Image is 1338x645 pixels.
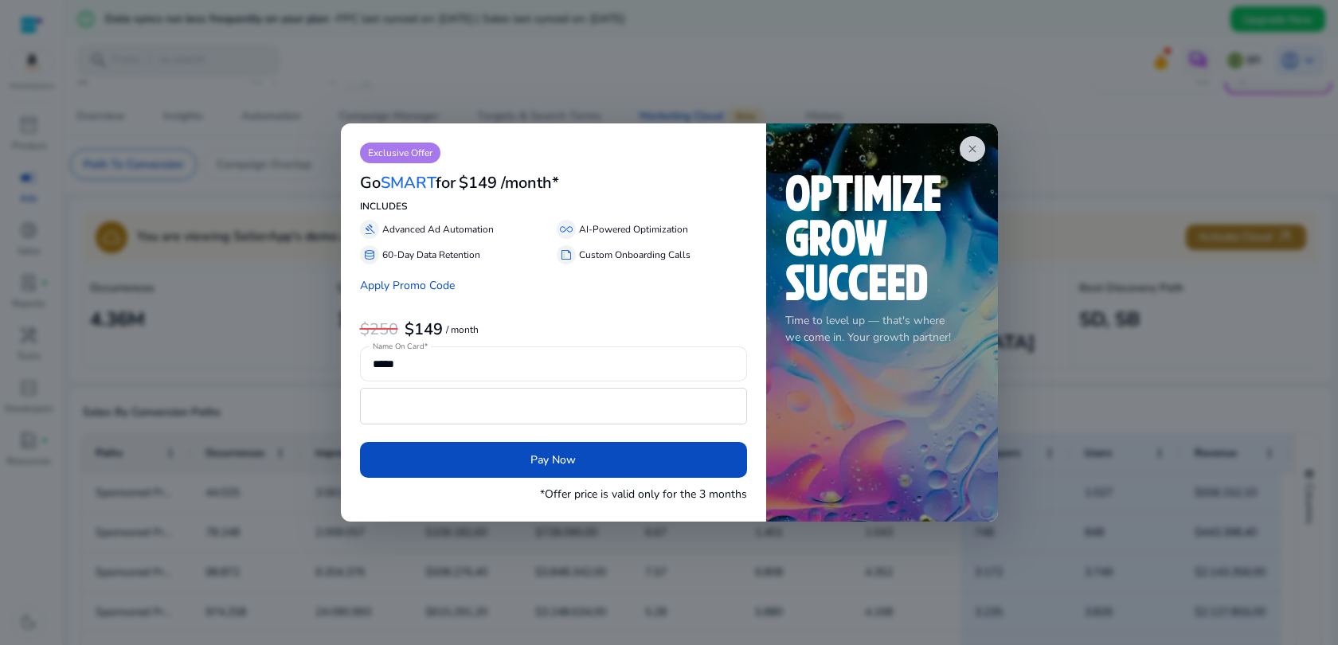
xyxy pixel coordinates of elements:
iframe: Secure payment input frame [369,390,738,422]
button: Pay Now [360,442,747,478]
span: summarize [560,248,573,261]
mat-label: Name On Card [373,341,424,352]
span: Pay Now [530,451,576,468]
p: AI-Powered Optimization [579,222,688,236]
span: gavel [363,223,376,236]
h3: Go for [360,174,456,193]
p: / month [446,325,479,335]
h3: $149 /month* [459,174,559,193]
span: close [966,143,979,155]
span: SMART [381,172,436,193]
p: Advanced Ad Automation [382,222,494,236]
p: Custom Onboarding Calls [579,248,691,262]
span: all_inclusive [560,223,573,236]
p: Exclusive Offer [360,143,440,163]
h3: $250 [360,320,398,339]
b: $149 [405,319,443,340]
p: *Offer price is valid only for the 3 months [540,486,747,502]
p: INCLUDES [360,199,747,213]
a: Apply Promo Code [360,278,455,293]
span: database [363,248,376,261]
p: 60-Day Data Retention [382,248,480,262]
p: Time to level up — that's where we come in. Your growth partner! [785,312,979,346]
